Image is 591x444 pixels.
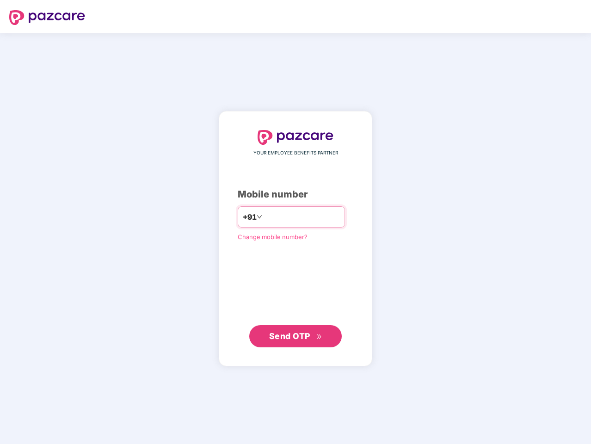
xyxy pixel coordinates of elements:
span: +91 [243,211,257,223]
img: logo [9,10,85,25]
a: Change mobile number? [238,233,308,240]
button: Send OTPdouble-right [249,325,342,347]
span: down [257,214,262,220]
span: double-right [316,334,322,340]
span: Send OTP [269,331,310,341]
span: YOUR EMPLOYEE BENEFITS PARTNER [253,149,338,157]
img: logo [258,130,333,145]
div: Mobile number [238,187,353,202]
